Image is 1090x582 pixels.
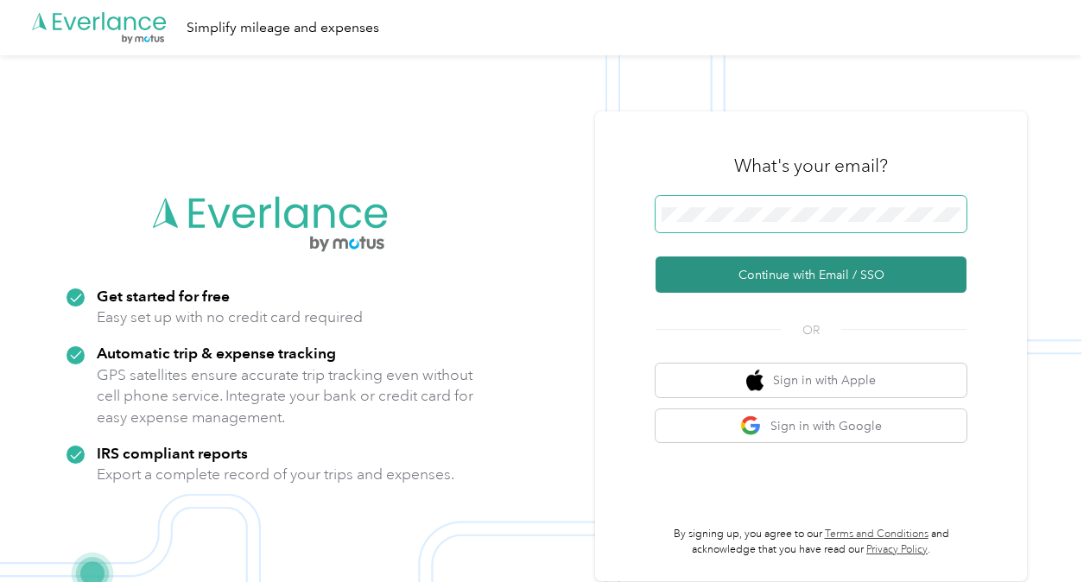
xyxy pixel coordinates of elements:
p: By signing up, you agree to our and acknowledge that you have read our . [656,527,966,557]
p: Easy set up with no credit card required [97,307,363,328]
img: apple logo [746,370,764,391]
p: Export a complete record of your trips and expenses. [97,464,454,485]
strong: Automatic trip & expense tracking [97,344,336,362]
iframe: Everlance-gr Chat Button Frame [993,485,1090,582]
div: Simplify mileage and expenses [187,17,379,39]
span: OR [781,321,841,339]
p: GPS satellites ensure accurate trip tracking even without cell phone service. Integrate your bank... [97,364,474,428]
img: google logo [740,415,762,437]
strong: Get started for free [97,287,230,305]
a: Terms and Conditions [825,528,928,541]
strong: IRS compliant reports [97,444,248,462]
button: Continue with Email / SSO [656,256,966,293]
button: google logoSign in with Google [656,409,966,443]
a: Privacy Policy [866,543,928,556]
button: apple logoSign in with Apple [656,364,966,397]
h3: What's your email? [734,154,888,178]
